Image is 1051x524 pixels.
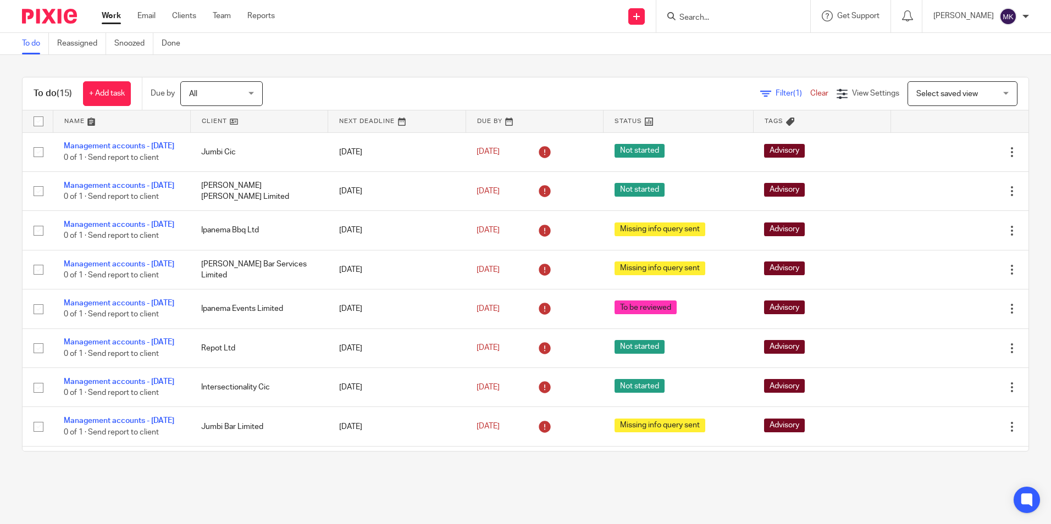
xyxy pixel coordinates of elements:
td: [DATE] [328,289,466,328]
a: Management accounts - [DATE] [64,378,174,386]
span: [DATE] [477,266,500,274]
span: Not started [615,340,665,354]
td: [DATE] [328,250,466,289]
span: Missing info query sent [615,419,705,432]
a: To do [22,33,49,54]
td: Going Green Assist Limited [190,446,328,485]
td: [PERSON_NAME] Bar Services Limited [190,250,328,289]
span: View Settings [852,90,899,97]
span: Advisory [764,261,805,275]
span: Not started [615,144,665,158]
span: [DATE] [477,383,500,391]
a: Clear [810,90,828,97]
a: Team [213,10,231,21]
td: [DATE] [328,211,466,250]
span: Get Support [837,12,879,20]
span: Missing info query sent [615,222,705,236]
a: Management accounts - [DATE] [64,338,174,346]
a: Reassigned [57,33,106,54]
span: 0 of 1 · Send report to client [64,154,159,161]
span: [DATE] [477,422,500,430]
a: Management accounts - [DATE] [64,417,174,425]
h1: To do [34,88,72,99]
span: Advisory [764,183,805,197]
span: [DATE] [477,226,500,234]
span: (1) [793,90,802,97]
span: Advisory [764,340,805,354]
a: Snoozed [114,33,153,54]
span: Filter [776,90,810,97]
a: Management accounts - [DATE] [64,142,174,150]
a: Management accounts - [DATE] [64,182,174,189]
p: [PERSON_NAME] [933,10,994,21]
span: To be reviewed [615,300,677,314]
img: Pixie [22,9,77,24]
span: Advisory [764,222,805,236]
a: Management accounts - [DATE] [64,221,174,228]
span: [DATE] [477,187,500,195]
td: Jumbi Cic [190,132,328,171]
p: Due by [151,88,175,99]
input: Search [678,13,777,23]
td: [DATE] [328,446,466,485]
td: Ipanema Events Limited [190,289,328,328]
span: 0 of 1 · Send report to client [64,193,159,200]
a: Reports [247,10,275,21]
span: All [189,90,197,98]
td: Intersectionality Cic [190,368,328,407]
span: 0 of 1 · Send report to client [64,271,159,279]
td: [DATE] [328,368,466,407]
span: [DATE] [477,305,500,313]
td: [DATE] [328,407,466,446]
td: [DATE] [328,328,466,367]
span: 0 of 1 · Send report to client [64,389,159,397]
span: 0 of 1 · Send report to client [64,311,159,319]
a: Clients [172,10,196,21]
span: Tags [765,118,783,124]
img: svg%3E [999,8,1017,25]
span: Not started [615,183,665,197]
span: Select saved view [916,90,978,98]
a: + Add task [83,81,131,106]
td: Ipanema Bbq Ltd [190,211,328,250]
a: Management accounts - [DATE] [64,299,174,307]
td: [PERSON_NAME] [PERSON_NAME] Limited [190,171,328,210]
a: Email [137,10,156,21]
span: Advisory [764,300,805,314]
span: Advisory [764,144,805,158]
a: Management accounts - [DATE] [64,260,174,268]
span: Not started [615,379,665,393]
span: Missing info query sent [615,261,705,275]
span: [DATE] [477,344,500,352]
span: Advisory [764,379,805,393]
a: Work [102,10,121,21]
span: 0 of 1 · Send report to client [64,232,159,240]
td: [DATE] [328,132,466,171]
span: (15) [57,89,72,98]
span: 0 of 1 · Send report to client [64,350,159,358]
span: [DATE] [477,148,500,156]
td: [DATE] [328,171,466,210]
span: 0 of 1 · Send report to client [64,428,159,436]
td: Repot Ltd [190,328,328,367]
td: Jumbi Bar Limited [190,407,328,446]
span: Advisory [764,419,805,432]
a: Done [162,33,189,54]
